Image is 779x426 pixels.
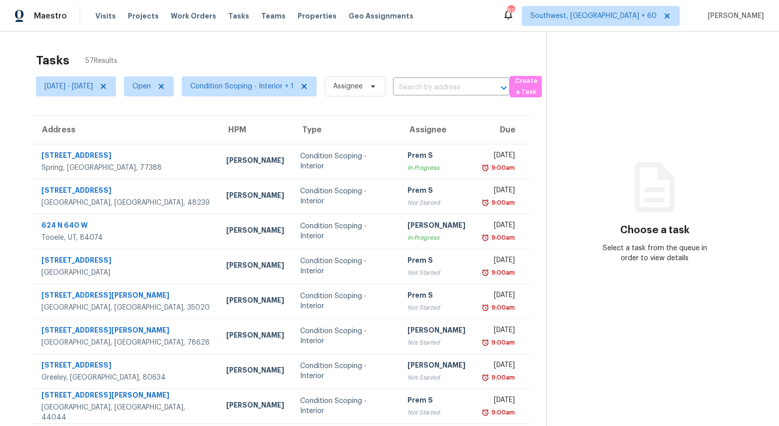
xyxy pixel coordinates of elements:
[481,360,515,373] div: [DATE]
[226,295,284,308] div: [PERSON_NAME]
[298,11,337,21] span: Properties
[489,338,515,348] div: 9:00am
[41,163,210,173] div: Spring, [GEOGRAPHIC_DATA], 77388
[407,395,465,408] div: Prem S
[481,338,489,348] img: Overdue Alarm Icon
[300,326,391,346] div: Condition Scoping - Interior
[300,256,391,276] div: Condition Scoping - Interior
[407,338,465,348] div: Not Started
[481,303,489,313] img: Overdue Alarm Icon
[41,233,210,243] div: Tooele, UT, 84074
[41,268,210,278] div: [GEOGRAPHIC_DATA]
[481,290,515,303] div: [DATE]
[128,11,159,21] span: Projects
[261,11,286,21] span: Teams
[601,243,709,263] div: Select a task from the queue in order to view details
[41,303,210,313] div: [GEOGRAPHIC_DATA], [GEOGRAPHIC_DATA], 35020
[41,403,210,423] div: [GEOGRAPHIC_DATA], [GEOGRAPHIC_DATA], 44044
[481,395,515,408] div: [DATE]
[41,338,210,348] div: [GEOGRAPHIC_DATA], [GEOGRAPHIC_DATA], 78628
[489,408,515,418] div: 9:00am
[44,81,93,91] span: [DATE] - [DATE]
[481,185,515,198] div: [DATE]
[190,81,294,91] span: Condition Scoping - Interior + 1
[489,303,515,313] div: 9:00am
[489,268,515,278] div: 9:00am
[226,260,284,273] div: [PERSON_NAME]
[481,220,515,233] div: [DATE]
[41,150,210,163] div: [STREET_ADDRESS]
[171,11,216,21] span: Work Orders
[349,11,413,21] span: Geo Assignments
[481,408,489,418] img: Overdue Alarm Icon
[226,225,284,238] div: [PERSON_NAME]
[507,6,514,16] div: 625
[41,390,210,403] div: [STREET_ADDRESS][PERSON_NAME]
[300,186,391,206] div: Condition Scoping - Interior
[407,150,465,163] div: Prem S
[41,290,210,303] div: [STREET_ADDRESS][PERSON_NAME]
[407,303,465,313] div: Not Started
[34,11,67,21] span: Maestro
[497,81,511,95] button: Open
[300,151,391,171] div: Condition Scoping - Interior
[407,233,465,243] div: In Progress
[41,373,210,383] div: Greeley, [GEOGRAPHIC_DATA], 80634
[407,360,465,373] div: [PERSON_NAME]
[300,396,391,416] div: Condition Scoping - Interior
[620,225,690,235] h3: Choose a task
[300,221,391,241] div: Condition Scoping - Interior
[41,198,210,208] div: [GEOGRAPHIC_DATA], [GEOGRAPHIC_DATA], 48239
[481,373,489,383] img: Overdue Alarm Icon
[41,360,210,373] div: [STREET_ADDRESS]
[481,150,515,163] div: [DATE]
[41,255,210,268] div: [STREET_ADDRESS]
[132,81,151,91] span: Open
[32,116,218,144] th: Address
[218,116,292,144] th: HPM
[226,190,284,203] div: [PERSON_NAME]
[226,400,284,413] div: [PERSON_NAME]
[704,11,764,21] span: [PERSON_NAME]
[41,220,210,233] div: 624 N 640 W
[393,80,482,95] input: Search by address
[85,56,117,66] span: 57 Results
[407,268,465,278] div: Not Started
[530,11,657,21] span: Southwest, [GEOGRAPHIC_DATA] + 60
[407,163,465,173] div: In Progress
[228,12,249,19] span: Tasks
[226,330,284,343] div: [PERSON_NAME]
[489,163,515,173] div: 9:00am
[226,155,284,168] div: [PERSON_NAME]
[226,365,284,378] div: [PERSON_NAME]
[473,116,530,144] th: Due
[407,325,465,338] div: [PERSON_NAME]
[407,220,465,233] div: [PERSON_NAME]
[481,233,489,243] img: Overdue Alarm Icon
[515,75,537,98] span: Create a Task
[407,290,465,303] div: Prem S
[407,198,465,208] div: Not Started
[292,116,399,144] th: Type
[481,255,515,268] div: [DATE]
[407,373,465,383] div: Not Started
[300,291,391,311] div: Condition Scoping - Interior
[36,55,69,65] h2: Tasks
[481,198,489,208] img: Overdue Alarm Icon
[333,81,363,91] span: Assignee
[510,76,542,97] button: Create a Task
[481,268,489,278] img: Overdue Alarm Icon
[407,408,465,418] div: Not Started
[300,361,391,381] div: Condition Scoping - Interior
[481,325,515,338] div: [DATE]
[399,116,473,144] th: Assignee
[489,373,515,383] div: 9:00am
[95,11,116,21] span: Visits
[41,185,210,198] div: [STREET_ADDRESS]
[481,163,489,173] img: Overdue Alarm Icon
[407,185,465,198] div: Prem S
[41,325,210,338] div: [STREET_ADDRESS][PERSON_NAME]
[407,255,465,268] div: Prem S
[489,233,515,243] div: 9:00am
[489,198,515,208] div: 9:00am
